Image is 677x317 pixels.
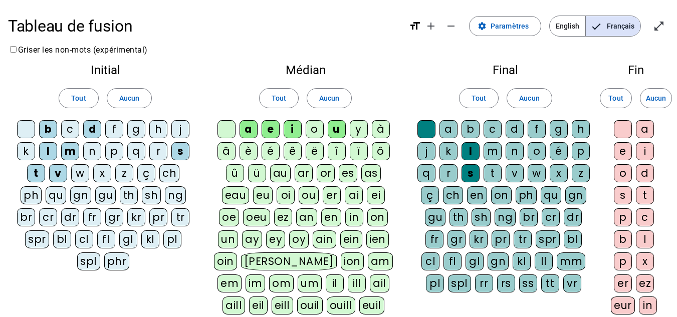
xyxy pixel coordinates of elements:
[210,64,400,76] h2: Médian
[367,208,388,226] div: on
[246,274,265,292] div: im
[447,230,466,248] div: gr
[484,120,502,138] div: c
[542,208,560,226] div: cr
[459,88,499,108] button: Tout
[506,142,524,160] div: n
[466,252,484,270] div: gl
[16,64,194,76] h2: Initial
[519,274,537,292] div: ss
[470,230,488,248] div: kr
[462,120,480,138] div: b
[341,252,364,270] div: ion
[611,296,635,314] div: eur
[319,92,339,104] span: Aucun
[520,208,538,226] div: br
[323,186,341,204] div: er
[472,208,491,226] div: sh
[425,230,443,248] div: fr
[421,252,439,270] div: cl
[243,208,270,226] div: oeu
[277,186,295,204] div: oi
[249,296,268,314] div: eil
[572,164,590,182] div: z
[614,208,632,226] div: p
[439,142,458,160] div: k
[149,142,167,160] div: r
[425,208,445,226] div: gu
[572,142,590,160] div: p
[61,120,79,138] div: c
[497,274,515,292] div: rs
[350,120,368,138] div: y
[636,186,654,204] div: t
[564,230,582,248] div: bl
[77,252,100,270] div: spl
[636,120,654,138] div: a
[636,208,654,226] div: c
[39,208,57,226] div: cr
[636,252,654,270] div: x
[217,274,242,292] div: em
[17,208,35,226] div: br
[299,186,319,204] div: ou
[218,230,238,248] div: un
[467,186,487,204] div: en
[296,208,317,226] div: an
[611,64,661,76] h2: Fin
[93,164,111,182] div: x
[426,274,444,292] div: pl
[586,16,640,36] span: Français
[137,164,155,182] div: ç
[127,208,145,226] div: kr
[71,92,86,104] span: Tout
[8,10,401,42] h1: Tableau de fusion
[514,230,532,248] div: tr
[541,186,561,204] div: qu
[649,16,669,36] button: Entrer en plein écran
[171,208,189,226] div: tr
[298,274,322,292] div: um
[536,230,560,248] div: spr
[506,164,524,182] div: v
[462,142,480,160] div: l
[541,274,559,292] div: tt
[445,20,457,32] mat-icon: remove
[653,20,665,32] mat-icon: open_in_full
[640,88,672,108] button: Aucun
[214,252,237,270] div: oin
[348,274,366,292] div: ill
[439,120,458,138] div: a
[366,230,389,248] div: ien
[495,208,516,226] div: ng
[528,142,546,160] div: o
[274,208,292,226] div: ez
[49,164,67,182] div: v
[614,230,632,248] div: b
[269,274,294,292] div: om
[359,296,384,314] div: euil
[39,120,57,138] div: b
[21,186,42,204] div: ph
[8,45,148,55] label: Griser les non-mots (expérimental)
[284,142,302,160] div: ê
[636,164,654,182] div: d
[326,274,344,292] div: il
[614,252,632,270] div: p
[528,164,546,182] div: w
[222,296,245,314] div: aill
[572,120,590,138] div: h
[636,142,654,160] div: i
[266,230,285,248] div: ey
[105,208,123,226] div: gr
[163,230,181,248] div: pl
[240,120,258,138] div: a
[469,16,541,36] button: Paramètres
[61,142,79,160] div: m
[159,164,179,182] div: ch
[327,296,355,314] div: ouill
[259,88,299,108] button: Tout
[328,142,346,160] div: î
[27,164,45,182] div: t
[462,164,480,182] div: s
